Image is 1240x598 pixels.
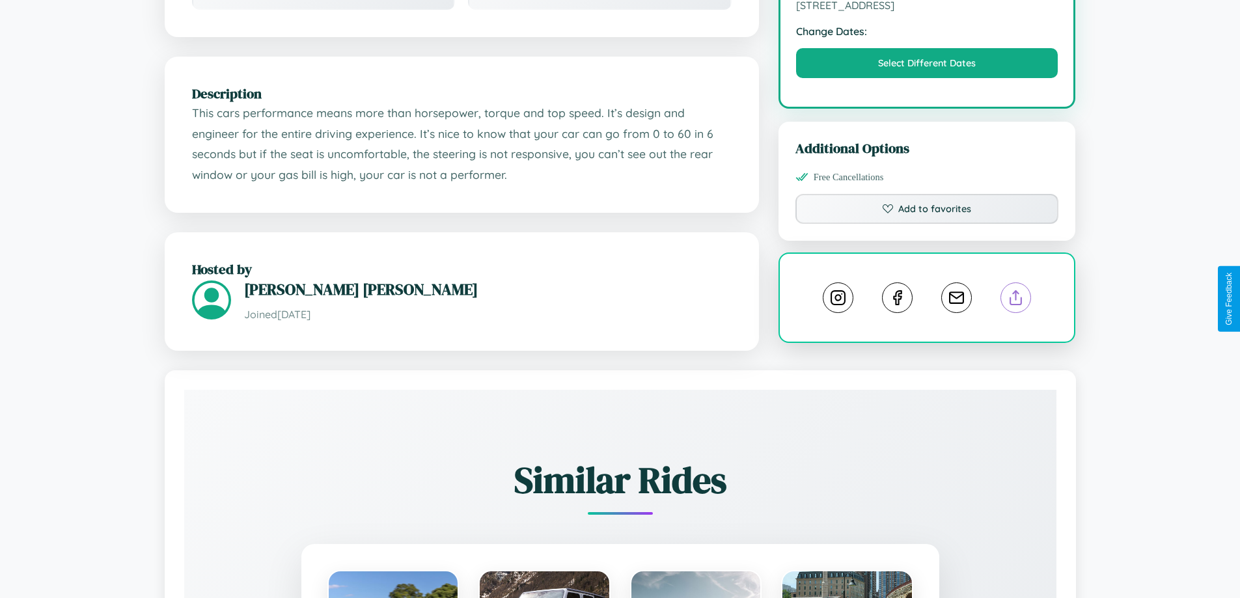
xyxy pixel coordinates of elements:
button: Add to favorites [795,194,1059,224]
h3: Additional Options [795,139,1059,157]
h2: Hosted by [192,260,732,279]
p: Joined [DATE] [244,305,732,324]
h3: [PERSON_NAME] [PERSON_NAME] [244,279,732,300]
strong: Change Dates: [796,25,1058,38]
div: Give Feedback [1224,273,1233,325]
h2: Similar Rides [230,455,1011,505]
span: Free Cancellations [814,172,884,183]
h2: Description [192,84,732,103]
button: Select Different Dates [796,48,1058,78]
p: This cars performance means more than horsepower, torque and top speed. It’s design and engineer ... [192,103,732,185]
